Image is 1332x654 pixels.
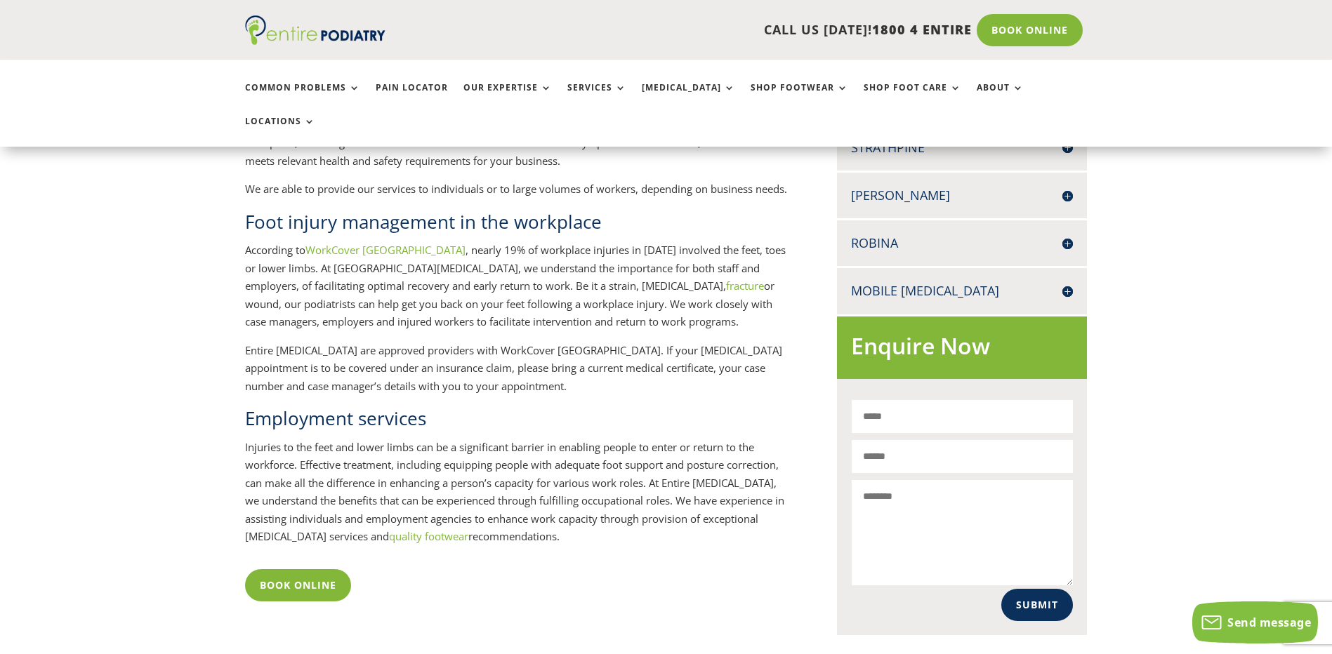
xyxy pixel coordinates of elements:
[245,406,791,438] h2: Employment services
[642,83,735,113] a: [MEDICAL_DATA]
[389,529,468,543] a: quality footwear
[1227,615,1311,630] span: Send message
[1001,589,1073,621] button: Submit
[245,116,791,181] p: Entire [MEDICAL_DATA] can provide expert advice to help reduce foot and [MEDICAL_DATA] strain in ...
[751,83,848,113] a: Shop Footwear
[851,234,1073,252] h4: Robina
[245,180,791,209] p: We are able to provide our services to individuals or to large volumes of workers, depending on b...
[864,83,961,113] a: Shop Foot Care
[851,282,1073,300] h4: Mobile [MEDICAL_DATA]
[567,83,626,113] a: Services
[305,243,466,257] a: WorkCover [GEOGRAPHIC_DATA]
[245,116,315,147] a: Locations
[726,279,764,293] a: fracture
[245,241,791,342] p: According to , nearly 19% of workplace injuries in [DATE] involved the feet, toes or lower limbs....
[245,15,385,45] img: logo (1)
[872,21,972,38] span: 1800 4 ENTIRE
[1192,601,1318,643] button: Send message
[463,83,552,113] a: Our Expertise
[245,34,385,48] a: Entire Podiatry
[851,139,1073,156] h4: Strathpine
[245,439,791,546] p: Injuries to the feet and lower limbs can be a significant barrier in enabling people to enter or ...
[245,209,791,241] h2: Foot injury management in the workplace
[977,14,1083,46] a: Book Online
[245,342,791,406] p: Entire [MEDICAL_DATA] are approved providers with WorkCover [GEOGRAPHIC_DATA]. If your [MEDICAL_D...
[376,83,448,113] a: Pain Locator
[245,569,351,601] a: Book Online
[440,21,972,39] p: CALL US [DATE]!
[851,331,1073,369] h2: Enquire Now
[977,83,1024,113] a: About
[245,83,360,113] a: Common Problems
[851,187,1073,204] h4: [PERSON_NAME]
